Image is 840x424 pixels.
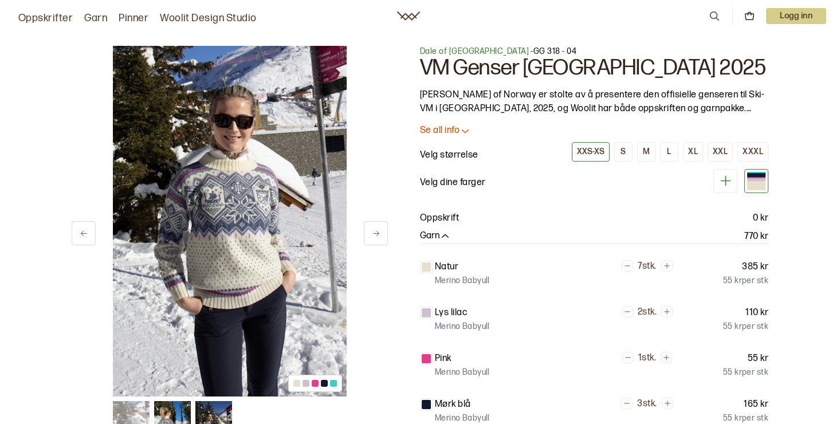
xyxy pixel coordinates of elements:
[621,147,626,157] div: S
[435,321,490,332] p: Merino Babyull
[766,8,826,24] p: Logg inn
[637,398,657,410] p: 3 stk.
[683,142,703,162] button: XL
[723,275,768,286] p: 55 kr per stk
[420,46,768,57] p: - GG 318 - 04
[637,142,655,162] button: M
[766,8,826,24] button: User dropdown
[745,306,768,320] p: 110 kr
[435,367,490,378] p: Merino Babyull
[18,10,73,26] a: Oppskrifter
[737,142,768,162] button: XXXL
[643,147,650,157] div: M
[160,10,257,26] a: Woolit Design Studio
[614,142,633,162] button: S
[748,352,768,366] p: 55 kr
[688,147,698,157] div: XL
[638,352,656,364] p: 1 stk.
[397,11,420,21] a: Woolit
[113,46,347,396] img: Bilde av oppskrift
[572,142,610,162] button: XXS-XS
[723,413,768,424] p: 55 kr per stk
[435,352,452,366] p: Pink
[420,125,460,137] p: Se all info
[435,275,490,286] p: Merino Babyull
[420,125,768,137] button: Se all info
[435,306,467,320] p: Lys lilac
[638,307,657,319] p: 2 stk.
[84,10,107,26] a: Garn
[744,169,768,193] div: Natur
[420,88,768,116] p: [PERSON_NAME] of Norway er stolte av å presentere den offisielle genseren til Ski-VM i [GEOGRAPHI...
[742,260,768,274] p: 385 kr
[744,230,768,244] p: 770 kr
[420,230,451,242] button: Garn
[420,57,768,79] h1: VM Genser [GEOGRAPHIC_DATA] 2025
[638,261,656,273] p: 7 stk.
[660,142,678,162] button: L
[744,398,768,411] p: 165 kr
[420,176,486,190] p: Velg dine farger
[708,142,733,162] button: XXL
[713,147,728,157] div: XXL
[420,148,478,162] p: Velg størrelse
[723,321,768,332] p: 55 kr per stk
[435,398,471,411] p: Mørk blå
[723,367,768,378] p: 55 kr per stk
[420,46,529,56] a: Dale of [GEOGRAPHIC_DATA]
[119,10,148,26] a: Pinner
[435,413,490,424] p: Merino Babyull
[577,147,605,157] div: XXS-XS
[420,211,459,225] p: Oppskrift
[435,260,458,274] p: Natur
[743,147,763,157] div: XXXL
[753,211,768,225] p: 0 kr
[667,147,671,157] div: L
